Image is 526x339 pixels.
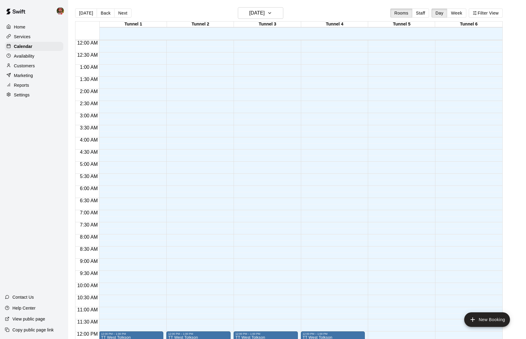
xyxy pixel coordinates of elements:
[368,22,435,27] div: Tunnel 5
[78,101,99,106] span: 2:30 AM
[114,8,131,18] button: Next
[5,61,63,70] a: Customers
[5,32,63,41] a: Services
[12,305,35,311] p: Help Center
[76,319,99,324] span: 11:30 AM
[78,77,99,82] span: 1:30 AM
[12,294,34,300] p: Contact Us
[78,210,99,215] span: 7:00 AM
[78,271,99,276] span: 9:30 AM
[234,22,301,27] div: Tunnel 3
[431,8,447,18] button: Day
[14,63,35,69] p: Customers
[78,222,99,227] span: 7:30 AM
[235,332,296,335] div: 12:00 PM – 1:00 PM
[249,9,265,17] h6: [DATE]
[78,125,99,130] span: 3:30 AM
[101,332,161,335] div: 12:00 PM – 1:00 PM
[55,5,68,17] div: Bryan Farrington
[14,53,35,59] p: Availability
[78,247,99,252] span: 8:30 AM
[301,22,368,27] div: Tunnel 4
[469,8,503,18] button: Filter View
[14,72,33,79] p: Marketing
[435,22,502,27] div: Tunnel 6
[12,327,54,333] p: Copy public page link
[76,295,99,300] span: 10:30 AM
[75,331,99,337] span: 12:00 PM
[5,42,63,51] a: Calendar
[5,52,63,61] a: Availability
[5,22,63,32] a: Home
[167,22,234,27] div: Tunnel 2
[5,71,63,80] a: Marketing
[76,52,99,58] span: 12:30 AM
[14,34,31,40] p: Services
[238,7,283,19] button: [DATE]
[100,22,167,27] div: Tunnel 1
[76,40,99,45] span: 12:00 AM
[303,332,363,335] div: 12:00 PM – 1:00 PM
[78,259,99,264] span: 9:00 AM
[168,332,229,335] div: 12:00 PM – 1:00 PM
[464,312,510,327] button: add
[78,198,99,203] span: 6:30 AM
[78,89,99,94] span: 2:00 AM
[14,82,29,88] p: Reports
[78,162,99,167] span: 5:00 AM
[14,92,30,98] p: Settings
[75,8,97,18] button: [DATE]
[14,43,32,49] p: Calendar
[412,8,429,18] button: Staff
[14,24,25,30] p: Home
[78,234,99,240] span: 8:00 AM
[57,7,64,15] img: Bryan Farrington
[78,186,99,191] span: 6:00 AM
[78,113,99,118] span: 3:00 AM
[12,316,45,322] p: View public page
[5,81,63,90] a: Reports
[447,8,466,18] button: Week
[78,65,99,70] span: 1:00 AM
[76,307,99,312] span: 11:00 AM
[78,174,99,179] span: 5:30 AM
[78,137,99,143] span: 4:00 AM
[390,8,412,18] button: Rooms
[76,283,99,288] span: 10:00 AM
[78,149,99,155] span: 4:30 AM
[5,90,63,99] a: Settings
[97,8,115,18] button: Back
